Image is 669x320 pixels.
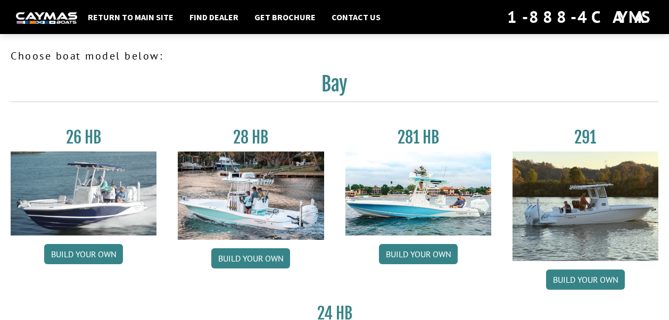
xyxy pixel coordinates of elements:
a: Build your own [379,244,458,264]
h3: 281 HB [345,128,491,147]
img: 28-hb-twin.jpg [345,151,491,235]
h3: 291 [513,128,658,147]
p: Choose boat model below: [11,48,658,64]
h3: 28 HB [178,128,324,147]
a: Build your own [44,244,123,264]
h3: 26 HB [11,128,156,147]
a: Contact Us [326,10,386,24]
a: Find Dealer [184,10,244,24]
a: Build your own [211,248,290,268]
img: 26_new_photo_resized.jpg [11,151,156,235]
img: 28_hb_thumbnail_for_caymas_connect.jpg [178,151,324,240]
img: 291_Thumbnail.jpg [513,151,658,261]
img: white-logo-c9c8dbefe5ff5ceceb0f0178aa75bf4bb51f6bca0971e226c86eb53dfe498488.png [16,12,77,23]
a: Return to main site [82,10,179,24]
a: Build your own [546,270,625,290]
h2: Bay [11,72,658,102]
div: 1-888-4CAYMAS [507,5,653,29]
a: Get Brochure [249,10,321,24]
